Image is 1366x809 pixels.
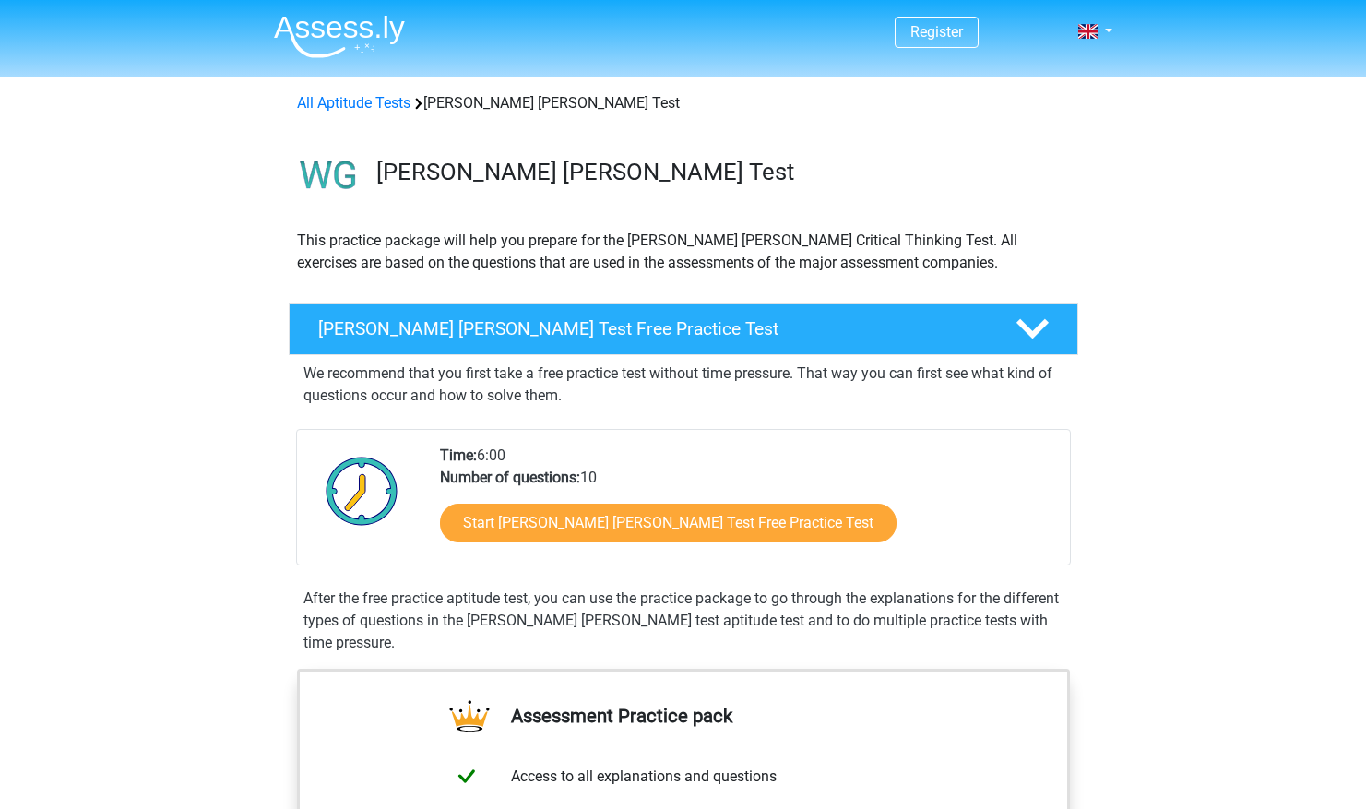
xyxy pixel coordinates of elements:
[426,445,1069,565] div: 6:00 10
[303,363,1063,407] p: We recommend that you first take a free practice test without time pressure. That way you can fir...
[440,446,477,464] b: Time:
[290,137,368,215] img: watson glaser test
[297,94,410,112] a: All Aptitude Tests
[296,588,1071,654] div: After the free practice aptitude test, you can use the practice package to go through the explana...
[290,92,1077,114] div: [PERSON_NAME] [PERSON_NAME] Test
[315,445,409,537] img: Clock
[440,469,580,486] b: Number of questions:
[274,15,405,58] img: Assessly
[318,318,986,339] h4: [PERSON_NAME] [PERSON_NAME] Test Free Practice Test
[910,23,963,41] a: Register
[440,504,897,542] a: Start [PERSON_NAME] [PERSON_NAME] Test Free Practice Test
[297,230,1070,274] p: This practice package will help you prepare for the [PERSON_NAME] [PERSON_NAME] Critical Thinking...
[281,303,1086,355] a: [PERSON_NAME] [PERSON_NAME] Test Free Practice Test
[376,158,1063,186] h3: [PERSON_NAME] [PERSON_NAME] Test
